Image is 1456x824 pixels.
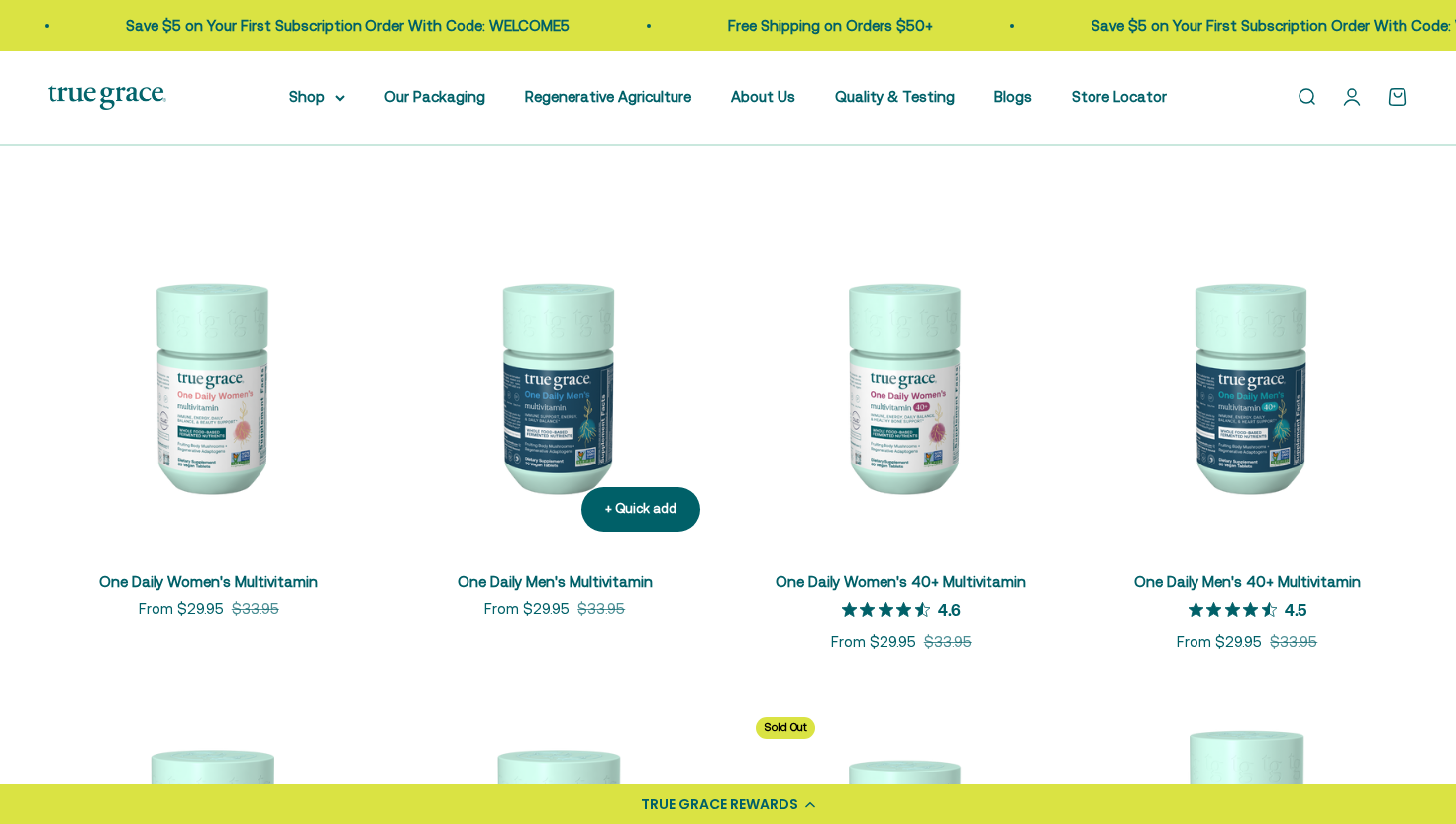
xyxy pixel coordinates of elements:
[731,88,795,105] a: About Us
[740,225,1063,548] img: Daily Multivitamin for Immune Support, Energy, Daily Balance, and Healthy Bone Support* Vitamin A...
[232,597,279,621] compare-at-price: $33.95
[1072,88,1167,105] a: Store Locator
[1134,573,1361,590] a: One Daily Men's 40+ Multivitamin
[727,17,932,34] a: Free Shipping on Orders $50+
[484,597,570,621] sale-price: From $29.95
[924,630,972,654] compare-at-price: $33.95
[525,88,691,105] a: Regenerative Agriculture
[938,599,961,619] p: 4.6
[994,88,1032,105] a: Blogs
[577,597,625,621] compare-at-price: $33.95
[1189,595,1285,623] span: 4.5 out of 5 stars rating in total 4 reviews.
[1087,225,1409,548] img: One Daily Men's 40+ Multivitamin
[831,630,916,654] sale-price: From $29.95
[289,85,345,109] summary: Shop
[842,595,938,623] span: 4.6 out of 5 stars rating in total 25 reviews.
[835,88,955,105] a: Quality & Testing
[581,487,700,532] button: + Quick add
[99,573,318,590] a: One Daily Women's Multivitamin
[1177,630,1262,654] sale-price: From $29.95
[48,225,370,548] img: We select ingredients that play a concrete role in true health, and we include them at effective ...
[139,597,224,621] sale-price: From $29.95
[776,573,1026,590] a: One Daily Women's 40+ Multivitamin
[605,499,676,520] div: + Quick add
[394,225,717,548] img: One Daily Men's Multivitamin
[1270,630,1317,654] compare-at-price: $33.95
[384,88,485,105] a: Our Packaging
[458,573,653,590] a: One Daily Men's Multivitamin
[1285,599,1306,619] p: 4.5
[641,794,798,815] div: TRUE GRACE REWARDS
[125,14,569,38] p: Save $5 on Your First Subscription Order With Code: WELCOME5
